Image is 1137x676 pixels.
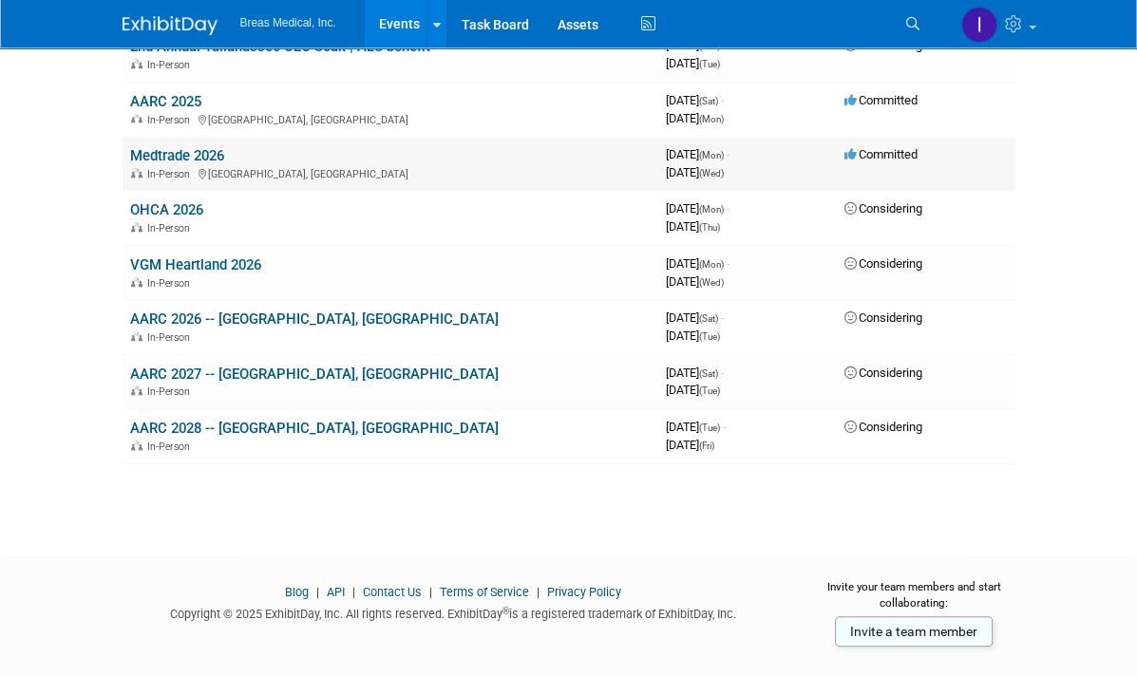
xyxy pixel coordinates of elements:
span: In-Person [147,168,196,180]
a: Blog [285,585,309,599]
span: In-Person [147,331,196,344]
span: (Wed) [699,277,724,288]
span: [DATE] [666,56,720,70]
span: (Thu) [699,222,720,233]
span: - [721,93,724,107]
a: Contact Us [363,585,422,599]
a: Privacy Policy [547,585,621,599]
span: Considering [844,366,922,380]
span: [DATE] [666,165,724,179]
span: (Tue) [699,422,720,433]
span: (Mon) [699,114,724,124]
span: (Tue) [699,59,720,69]
span: (Fri) [699,441,714,451]
img: In-Person Event [131,331,142,341]
span: Committed [844,147,918,161]
a: AARC 2027 -- [GEOGRAPHIC_DATA], [GEOGRAPHIC_DATA] [130,366,499,383]
a: VGM Heartland 2026 [130,256,261,273]
img: In-Person Event [131,168,142,178]
span: In-Person [147,441,196,453]
div: [GEOGRAPHIC_DATA], [GEOGRAPHIC_DATA] [130,165,651,180]
span: [DATE] [666,219,720,234]
a: OHCA 2026 [130,201,203,218]
a: Terms of Service [440,585,529,599]
div: Copyright © 2025 ExhibitDay, Inc. All rights reserved. ExhibitDay is a registered trademark of Ex... [123,601,786,623]
span: Committed [844,93,918,107]
span: - [721,310,724,325]
a: Medtrade 2026 [130,147,224,164]
span: - [727,256,730,271]
span: [DATE] [666,383,720,397]
span: Considering [844,310,922,325]
a: AARC 2028 -- [GEOGRAPHIC_DATA], [GEOGRAPHIC_DATA] [130,420,499,437]
sup: ® [502,606,509,616]
span: [DATE] [666,329,720,343]
span: | [312,585,324,599]
span: - [721,366,724,380]
span: In-Person [147,222,196,235]
span: (Sat) [699,368,718,379]
span: (Tue) [699,385,720,396]
span: [DATE] [666,438,714,452]
span: [DATE] [666,420,726,434]
span: In-Person [147,59,196,71]
span: | [532,585,544,599]
img: In-Person Event [131,385,142,395]
a: AARC 2025 [130,93,201,110]
div: [GEOGRAPHIC_DATA], [GEOGRAPHIC_DATA] [130,111,651,126]
img: Inga Dolezar [961,7,997,43]
span: In-Person [147,114,196,126]
span: - [723,420,726,434]
a: API [327,585,345,599]
span: Considering [844,420,922,434]
span: [DATE] [666,274,724,289]
span: (Sat) [699,313,718,324]
img: In-Person Event [131,59,142,68]
span: (Mon) [699,150,724,160]
span: | [348,585,360,599]
span: (Wed) [699,168,724,178]
span: In-Person [147,385,196,398]
span: - [727,147,730,161]
span: [DATE] [666,147,730,161]
div: Invite your team members and start collaborating: [813,579,1015,623]
span: Considering [844,201,922,216]
img: In-Person Event [131,277,142,287]
span: In-Person [147,277,196,290]
img: In-Person Event [131,114,142,123]
span: [DATE] [666,201,730,216]
img: In-Person Event [131,441,142,450]
span: [DATE] [666,256,730,271]
span: [DATE] [666,310,724,325]
span: - [727,201,730,216]
img: In-Person Event [131,222,142,232]
span: Breas Medical, Inc. [240,16,336,29]
span: [DATE] [666,111,724,125]
span: [DATE] [666,93,724,107]
span: (Mon) [699,204,724,215]
span: | [425,585,437,599]
span: Considering [844,256,922,271]
span: [DATE] [666,366,724,380]
img: ExhibitDay [123,16,218,35]
span: (Sat) [699,96,718,106]
span: (Tue) [699,331,720,342]
a: AARC 2026 -- [GEOGRAPHIC_DATA], [GEOGRAPHIC_DATA] [130,310,499,328]
a: Invite a team member [835,616,993,647]
span: (Mon) [699,259,724,270]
